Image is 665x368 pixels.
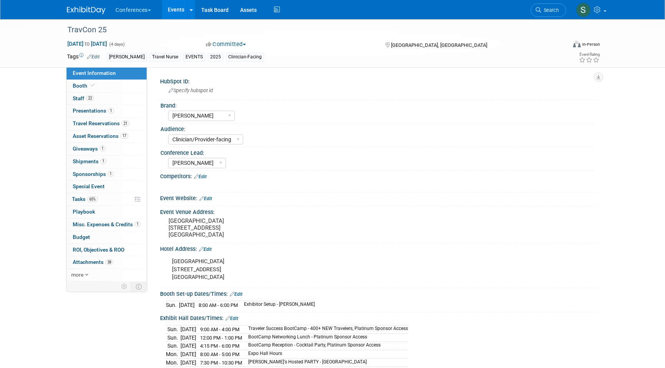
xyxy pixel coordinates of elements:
td: BootCamp Networking Lunch - Platinum Sponsor Access [244,333,408,342]
span: 8:00 AM - 6:00 PM [199,302,238,308]
a: Edit [226,316,238,321]
span: Event Information [73,70,116,76]
a: Misc. Expenses & Credits1 [67,219,147,231]
span: 1 [108,171,114,177]
span: 38 [105,259,113,265]
td: Sun. [166,325,180,334]
a: Event Information [67,67,147,80]
a: Edit [199,196,212,201]
span: Special Event [73,183,105,189]
a: Playbook [67,206,147,218]
td: [PERSON_NAME]'s Hosted PARTY - [GEOGRAPHIC_DATA] [244,358,408,367]
td: Tags [67,53,100,61]
td: [DATE] [180,333,196,342]
div: Booth Set-up Dates/Times: [160,288,598,298]
div: Clinician-Facing [226,53,264,61]
span: 65% [87,196,98,202]
div: Competitors: [160,171,598,181]
div: [GEOGRAPHIC_DATA] [STREET_ADDRESS] [GEOGRAPHIC_DATA] [167,254,513,285]
span: Tasks [72,196,98,202]
img: Format-Inperson.png [573,41,581,47]
div: Event Website: [160,192,598,202]
img: ExhibitDay [67,7,105,14]
div: Travel Nurse [150,53,180,61]
span: Booth [73,83,96,89]
div: HubSpot ID: [160,76,598,85]
a: Presentations1 [67,105,147,117]
span: 21 [122,121,129,126]
td: Expo Hall Hours [244,350,408,358]
a: Giveaways1 [67,143,147,155]
a: Asset Reservations17 [67,130,147,143]
a: more [67,269,147,281]
a: Attachments38 [67,256,147,269]
span: Search [541,7,559,13]
div: Brand: [160,100,595,109]
a: Edit [194,174,207,179]
td: [DATE] [180,342,196,350]
span: 1 [108,108,114,114]
span: Attachments [73,259,113,265]
span: Staff [73,95,94,101]
td: Traveler Success BootCamp - 400+ NEW Travelers, Platinum Sponsor Access [244,325,408,334]
span: 7:30 PM - 10:30 PM [200,360,242,366]
span: ROI, Objectives & ROO [73,247,124,253]
a: Booth [67,80,147,92]
a: Special Event [67,181,147,193]
div: EVENTS [183,53,205,61]
a: Travel Reservations21 [67,118,147,130]
span: [DATE] [DATE] [67,40,107,47]
div: In-Person [582,41,600,47]
button: Committed [203,40,249,48]
td: Sun. [166,333,180,342]
div: Audience: [160,123,595,133]
span: 12:00 PM - 1:00 PM [200,335,242,341]
div: [PERSON_NAME] [107,53,147,61]
div: TravCon 25 [65,23,555,37]
i: Booth reservation complete [91,83,95,88]
span: (4 days) [109,42,125,47]
span: 1 [100,146,105,151]
span: Asset Reservations [73,133,128,139]
a: Edit [230,292,242,297]
span: Specify hubspot id [169,88,213,93]
div: Conference Lead: [160,147,595,157]
span: Budget [73,234,90,240]
a: Shipments1 [67,156,147,168]
a: ROI, Objectives & ROO [67,244,147,256]
td: BootCamp Reception - Cocktail Party, Platinum Sponsor Access [244,342,408,350]
a: Staff22 [67,93,147,105]
span: 1 [135,221,140,227]
a: Edit [87,54,100,60]
td: [DATE] [179,301,195,309]
td: Personalize Event Tab Strip [118,282,131,292]
span: Presentations [73,108,114,114]
td: [DATE] [180,358,196,367]
td: Toggle Event Tabs [131,282,147,292]
span: 1 [100,158,106,164]
span: 9:00 AM - 4:00 PM [200,327,239,332]
span: Playbook [73,209,95,215]
span: to [84,41,91,47]
pre: [GEOGRAPHIC_DATA] [STREET_ADDRESS] [GEOGRAPHIC_DATA] [169,217,334,238]
td: Sun. [166,301,179,309]
a: Search [531,3,566,17]
td: Mon. [166,350,180,358]
span: 17 [120,133,128,139]
div: Event Rating [579,53,600,56]
span: 8:00 AM - 5:00 PM [200,351,239,357]
span: 4:15 PM - 6:00 PM [200,343,239,349]
div: Exhibit Hall Dates/Times: [160,312,598,322]
a: Sponsorships1 [67,168,147,181]
span: Misc. Expenses & Credits [73,221,140,227]
td: Sun. [166,342,180,350]
div: Hotel Address: [160,243,598,253]
td: Exhibitor Setup - [PERSON_NAME] [239,301,315,309]
a: Tasks65% [67,193,147,206]
td: [DATE] [180,350,196,358]
td: Mon. [166,358,180,367]
span: more [71,272,84,278]
span: Shipments [73,158,106,164]
span: 22 [86,95,94,101]
span: [GEOGRAPHIC_DATA], [GEOGRAPHIC_DATA] [391,42,487,48]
